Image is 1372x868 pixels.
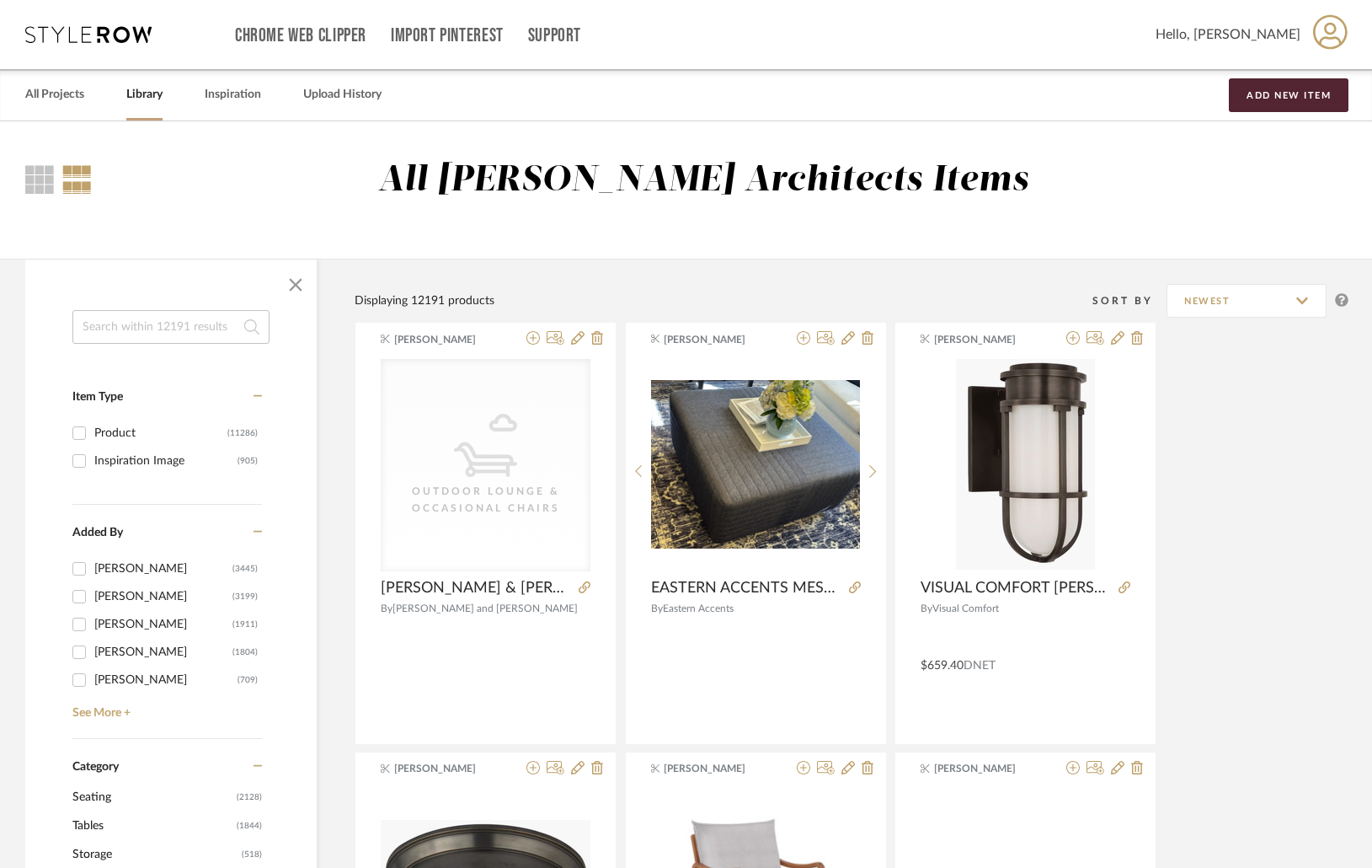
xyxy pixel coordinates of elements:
[72,812,232,840] span: Tables
[394,761,500,776] span: [PERSON_NAME]
[68,694,262,721] a: See More +
[921,579,1112,597] span: VISUAL COMFORT [PERSON_NAME] TALL BRACKETED SCONCE WITH WHITE GLASS 4.75"W X 8.25"D X 10.5"H
[237,812,262,839] span: (1844)
[72,391,123,403] span: Item Type
[651,603,663,613] span: By
[956,359,1095,570] img: VISUAL COMFORT GRACIE TALL BRACKETED SCONCE WITH WHITE GLASS 4.75"W X 8.25"D X 10.5"H
[1092,292,1166,309] div: Sort By
[921,359,1130,570] div: 0
[934,761,1040,776] span: [PERSON_NAME]
[242,841,262,868] span: (518)
[664,761,770,776] span: [PERSON_NAME]
[232,583,258,610] div: (3199)
[394,332,500,347] span: [PERSON_NAME]
[235,29,366,43] a: Chrome Web Clipper
[72,783,232,812] span: Seating
[392,603,578,613] span: [PERSON_NAME] and [PERSON_NAME]
[232,639,258,666] div: (1804)
[378,159,1028,202] div: All [PERSON_NAME] Architects Items
[205,83,261,106] a: Inspiration
[25,83,84,106] a: All Projects
[921,660,964,672] span: $659.40
[72,310,270,344] input: Search within 12191 results
[232,555,258,582] div: (3445)
[72,760,119,774] span: Category
[381,603,392,613] span: By
[391,29,504,43] a: Import Pinterest
[232,611,258,638] div: (1911)
[651,579,842,597] span: EASTERN ACCENTS MESA OTTOMAN - CUSTOM QUILTING
[227,420,258,447] div: (11286)
[72,527,123,538] span: Added By
[94,583,232,610] div: [PERSON_NAME]
[381,579,572,597] span: [PERSON_NAME] & [PERSON_NAME] Club Chair 27.5W35.75D37H
[651,380,860,548] img: EASTERN ACCENTS MESA OTTOMAN - CUSTOM QUILTING
[355,292,494,310] div: Displaying 12191 products
[664,332,770,347] span: [PERSON_NAME]
[921,603,932,613] span: By
[932,603,999,613] span: Visual Comfort
[964,660,996,672] span: DNET
[94,639,232,666] div: [PERSON_NAME]
[126,83,163,106] a: Library
[1156,24,1300,45] span: Hello, [PERSON_NAME]
[94,667,238,694] div: [PERSON_NAME]
[238,667,258,694] div: (709)
[528,29,581,43] a: Support
[94,447,238,474] div: Inspiration Image
[934,332,1040,347] span: [PERSON_NAME]
[1229,78,1348,112] button: Add New Item
[651,359,860,570] div: 0
[94,611,232,638] div: [PERSON_NAME]
[238,447,258,474] div: (905)
[237,784,262,811] span: (2128)
[663,603,734,613] span: Eastern Accents
[94,555,232,582] div: [PERSON_NAME]
[94,420,227,447] div: Product
[279,268,312,302] button: Close
[303,83,382,106] a: Upload History
[402,483,570,517] div: Outdoor Lounge & Occasional Chairs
